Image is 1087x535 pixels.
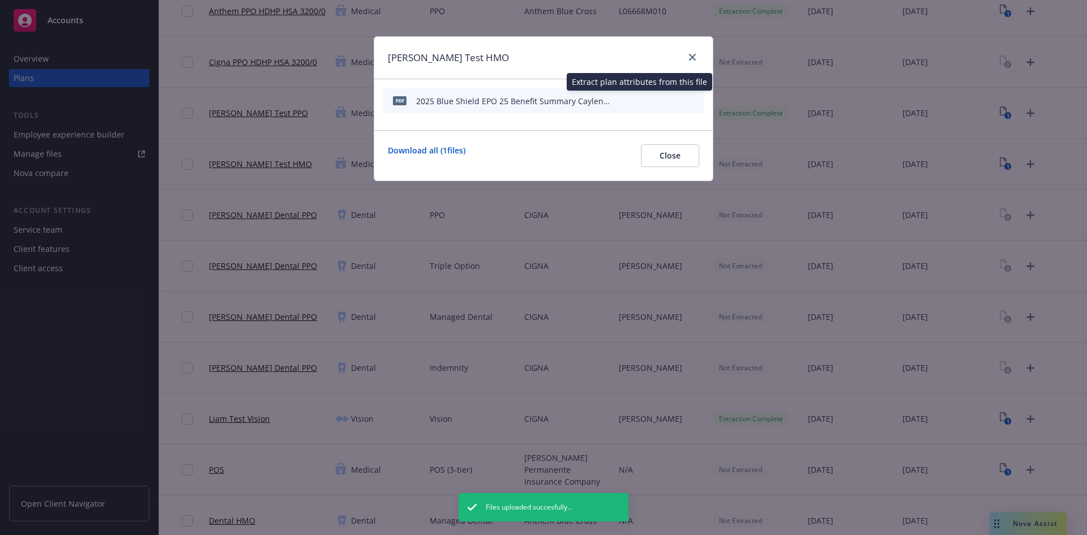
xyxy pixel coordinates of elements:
[486,502,572,512] span: Files uploaded succesfully...
[393,96,406,105] span: pdf
[686,50,699,64] a: close
[690,93,699,109] button: archive file
[671,93,681,109] button: preview file
[660,150,681,161] span: Close
[630,93,644,109] button: start extraction
[388,144,465,167] a: Download all ( 1 files)
[388,50,509,65] h1: [PERSON_NAME] Test HMO
[567,73,712,91] div: Extract plan attributes from this file
[641,144,699,167] button: Close
[653,93,662,109] button: download file
[416,95,610,107] div: 2025 Blue Shield EPO 25 Benefit Summary Caylent.pdf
